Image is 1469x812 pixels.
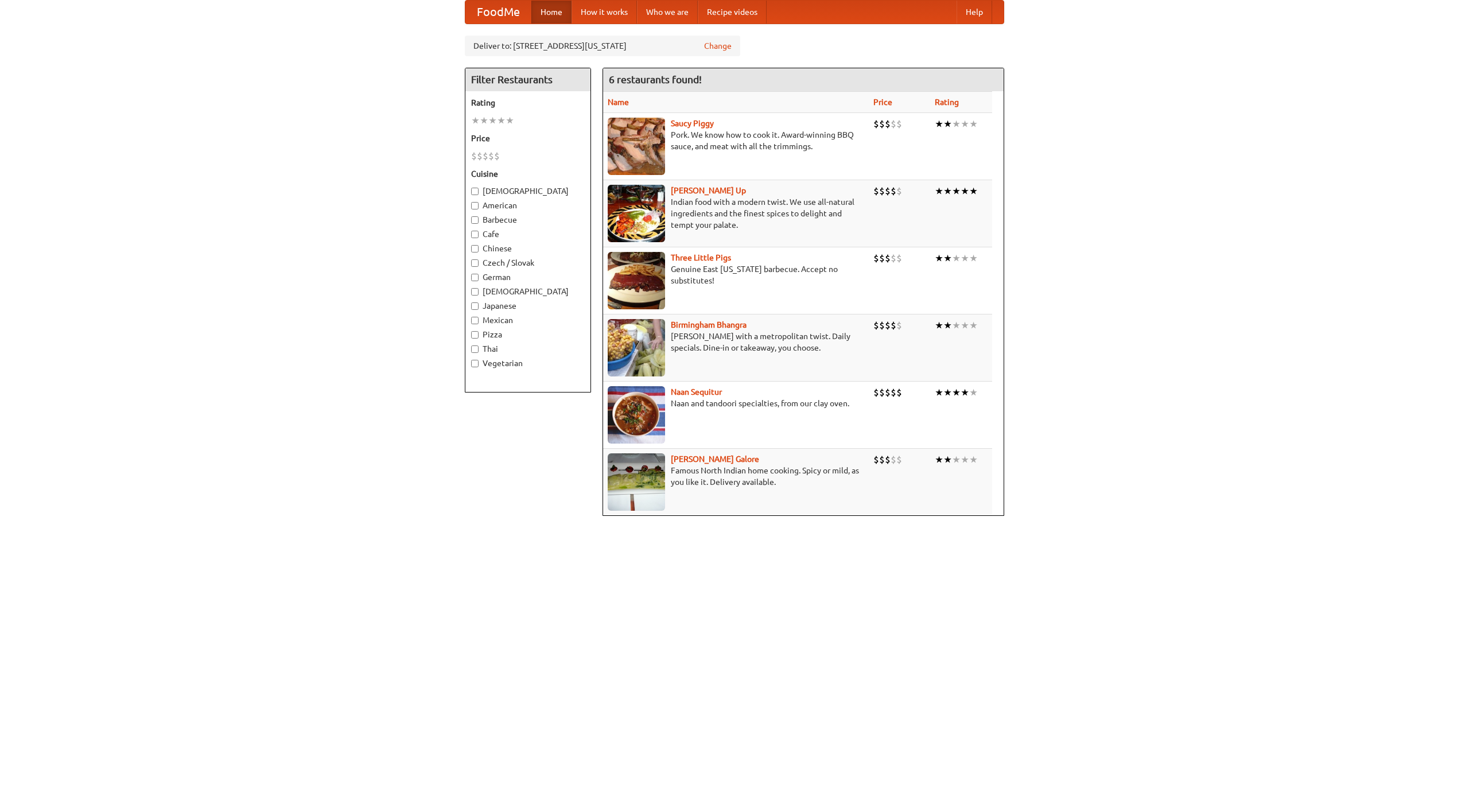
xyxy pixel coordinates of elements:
[943,185,952,197] li: ★
[935,98,959,107] a: Rating
[471,271,585,283] label: German
[608,453,665,511] img: currygalore.jpg
[471,288,479,296] input: [DEMOGRAPHIC_DATA]
[879,453,885,466] li: $
[969,319,978,332] li: ★
[891,252,896,265] li: $
[488,114,497,127] li: ★
[531,1,572,24] a: Home
[471,133,585,144] h5: Price
[961,118,969,130] li: ★
[497,114,506,127] li: ★
[471,300,585,312] label: Japanese
[608,185,665,242] img: curryup.jpg
[961,319,969,332] li: ★
[885,386,891,399] li: $
[969,185,978,197] li: ★
[471,114,480,127] li: ★
[891,319,896,332] li: $
[952,118,961,130] li: ★
[873,185,879,197] li: $
[477,150,483,162] li: $
[969,386,978,399] li: ★
[671,119,714,128] a: Saucy Piggy
[935,319,943,332] li: ★
[896,319,902,332] li: $
[465,68,590,91] h4: Filter Restaurants
[471,317,479,324] input: Mexican
[608,331,864,353] p: [PERSON_NAME] with a metropolitan twist. Daily specials. Dine-in or takeaway, you choose.
[608,319,665,376] img: bhangra.jpg
[891,453,896,466] li: $
[943,319,952,332] li: ★
[943,453,952,466] li: ★
[465,36,740,56] div: Deliver to: [STREET_ADDRESS][US_STATE]
[471,331,479,339] input: Pizza
[471,314,585,326] label: Mexican
[471,168,585,180] h5: Cuisine
[957,1,992,24] a: Help
[671,320,747,329] a: Birmingham Bhangra
[471,202,479,209] input: American
[471,185,585,197] label: [DEMOGRAPHIC_DATA]
[608,465,864,488] p: Famous North Indian home cooking. Spicy or mild, as you like it. Delivery available.
[471,259,479,267] input: Czech / Slovak
[885,252,891,265] li: $
[471,257,585,269] label: Czech / Slovak
[879,185,885,197] li: $
[671,253,731,262] a: Three Little Pigs
[471,150,477,162] li: $
[896,252,902,265] li: $
[952,386,961,399] li: ★
[471,228,585,240] label: Cafe
[671,454,759,464] a: [PERSON_NAME] Galore
[935,185,943,197] li: ★
[873,252,879,265] li: $
[671,387,722,397] a: Naan Sequitur
[471,245,479,252] input: Chinese
[873,453,879,466] li: $
[488,150,494,162] li: $
[879,386,885,399] li: $
[637,1,698,24] a: Who we are
[873,98,892,107] a: Price
[873,319,879,332] li: $
[471,358,585,369] label: Vegetarian
[608,252,665,309] img: littlepigs.jpg
[969,453,978,466] li: ★
[608,196,864,231] p: Indian food with a modern twist. We use all-natural ingredients and the finest spices to delight ...
[465,1,531,24] a: FoodMe
[609,74,702,85] ng-pluralize: 6 restaurants found!
[879,252,885,265] li: $
[952,319,961,332] li: ★
[471,216,479,224] input: Barbecue
[935,453,943,466] li: ★
[969,118,978,130] li: ★
[608,98,629,107] a: Name
[471,231,479,238] input: Cafe
[961,453,969,466] li: ★
[471,274,479,281] input: German
[471,302,479,310] input: Japanese
[471,214,585,226] label: Barbecue
[961,386,969,399] li: ★
[885,185,891,197] li: $
[608,263,864,286] p: Genuine East [US_STATE] barbecue. Accept no substitutes!
[471,200,585,211] label: American
[471,97,585,108] h5: Rating
[885,453,891,466] li: $
[608,386,665,444] img: naansequitur.jpg
[471,360,479,367] input: Vegetarian
[471,243,585,254] label: Chinese
[896,118,902,130] li: $
[896,453,902,466] li: $
[961,252,969,265] li: ★
[943,118,952,130] li: ★
[885,118,891,130] li: $
[671,186,746,195] b: [PERSON_NAME] Up
[969,252,978,265] li: ★
[891,118,896,130] li: $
